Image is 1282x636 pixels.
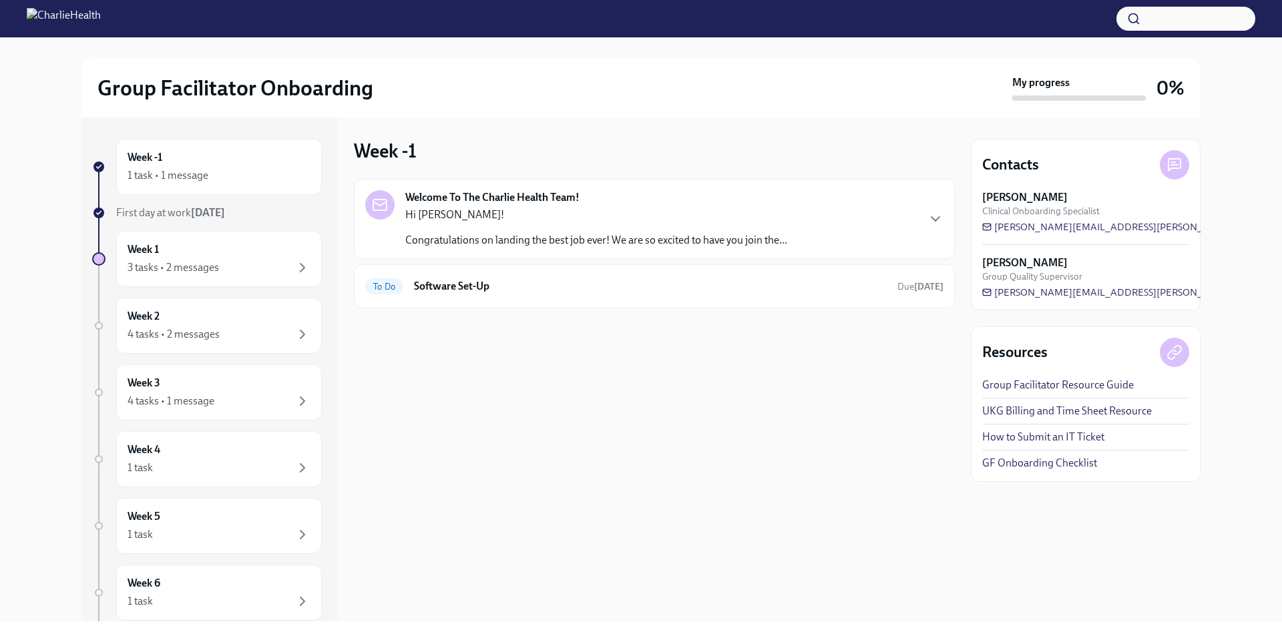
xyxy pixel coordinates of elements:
[92,431,322,487] a: Week 41 task
[128,509,160,524] h6: Week 5
[92,565,322,621] a: Week 61 task
[128,576,160,591] h6: Week 6
[128,327,220,342] div: 4 tasks • 2 messages
[982,456,1097,470] a: GF Onboarding Checklist
[191,206,225,219] strong: [DATE]
[414,279,887,294] h6: Software Set-Up
[1012,75,1070,90] strong: My progress
[128,442,160,457] h6: Week 4
[405,208,787,222] p: Hi [PERSON_NAME]!
[982,342,1048,362] h4: Resources
[92,498,322,554] a: Week 51 task
[27,8,101,29] img: CharlieHealth
[128,168,208,183] div: 1 task • 1 message
[982,205,1100,218] span: Clinical Onboarding Specialist
[982,256,1068,270] strong: [PERSON_NAME]
[982,155,1039,175] h4: Contacts
[982,270,1082,283] span: Group Quality Supervisor
[354,139,417,163] h3: Week -1
[1156,76,1185,100] h3: 0%
[405,233,787,248] p: Congratulations on landing the best job ever! We are so excited to have you join the...
[128,527,153,542] div: 1 task
[128,150,162,165] h6: Week -1
[92,298,322,354] a: Week 24 tasks • 2 messages
[982,378,1134,392] a: Group Facilitator Resource Guide
[92,231,322,287] a: Week 13 tasks • 2 messages
[128,394,214,408] div: 4 tasks • 1 message
[128,242,159,257] h6: Week 1
[128,309,160,324] h6: Week 2
[365,282,403,292] span: To Do
[128,594,153,609] div: 1 task
[365,276,943,297] a: To DoSoftware Set-UpDue[DATE]
[128,260,219,275] div: 3 tasks • 2 messages
[897,281,943,292] span: Due
[116,206,225,219] span: First day at work
[982,404,1152,418] a: UKG Billing and Time Sheet Resource
[97,75,373,101] h2: Group Facilitator Onboarding
[92,139,322,195] a: Week -11 task • 1 message
[92,364,322,420] a: Week 34 tasks • 1 message
[982,190,1068,205] strong: [PERSON_NAME]
[128,376,160,390] h6: Week 3
[128,460,153,475] div: 1 task
[897,280,943,293] span: September 30th, 2025 09:00
[914,281,943,292] strong: [DATE]
[405,190,580,205] strong: Welcome To The Charlie Health Team!
[92,206,322,220] a: First day at work[DATE]
[982,430,1104,444] a: How to Submit an IT Ticket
